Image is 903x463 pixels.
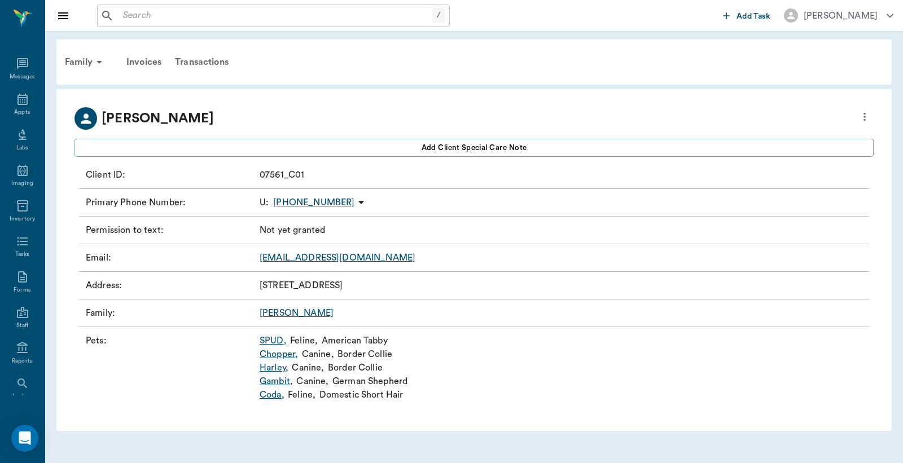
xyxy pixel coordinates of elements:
[86,168,255,182] p: Client ID :
[319,388,404,402] p: Domestic Short Hair
[260,168,304,182] p: 07561_C01
[10,215,35,223] div: Inventory
[302,347,334,361] p: Canine ,
[15,250,29,259] div: Tasks
[337,347,392,361] p: Border Collie
[328,361,383,374] p: Border Collie
[119,8,432,24] input: Search
[86,306,255,320] p: Family :
[168,48,235,76] a: Transactions
[273,196,354,209] p: [PHONE_NUMBER]
[260,361,288,374] a: Harley,
[86,334,255,402] p: Pets :
[432,8,445,23] div: /
[260,334,287,347] a: SPUD,
[260,388,284,402] a: Coda,
[16,144,28,152] div: Labs
[11,179,33,188] div: Imaging
[11,425,38,452] div: Open Intercom Messenger
[296,374,328,388] p: Canine ,
[260,308,334,318] a: [PERSON_NAME]
[52,5,74,27] button: Close drawer
[322,334,388,347] p: American Tabby
[58,48,113,76] div: Family
[74,139,874,157] button: Add client Special Care Note
[14,108,30,117] div: Appts
[290,334,318,347] p: Feline ,
[260,279,343,292] p: [STREET_ADDRESS]
[86,196,255,209] p: Primary Phone Number :
[86,251,255,264] p: Email :
[260,196,269,209] span: U :
[775,5,902,26] button: [PERSON_NAME]
[260,374,293,388] a: Gambit,
[10,73,36,81] div: Messages
[260,223,325,237] p: Not yet granted
[856,107,874,126] button: more
[288,388,315,402] p: Feline ,
[120,48,168,76] a: Invoices
[16,321,28,330] div: Staff
[260,347,298,361] a: Chopper,
[102,108,214,129] p: [PERSON_NAME]
[12,393,32,401] div: Lookup
[86,223,255,237] p: Permission to text :
[804,9,878,23] div: [PERSON_NAME]
[422,142,527,154] span: Add client Special Care Note
[260,253,415,262] a: [EMAIL_ADDRESS][DOMAIN_NAME]
[332,374,407,388] p: German Shepherd
[86,279,255,292] p: Address :
[14,286,30,294] div: Forms
[292,361,324,374] p: Canine ,
[12,357,33,365] div: Reports
[718,5,775,26] button: Add Task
